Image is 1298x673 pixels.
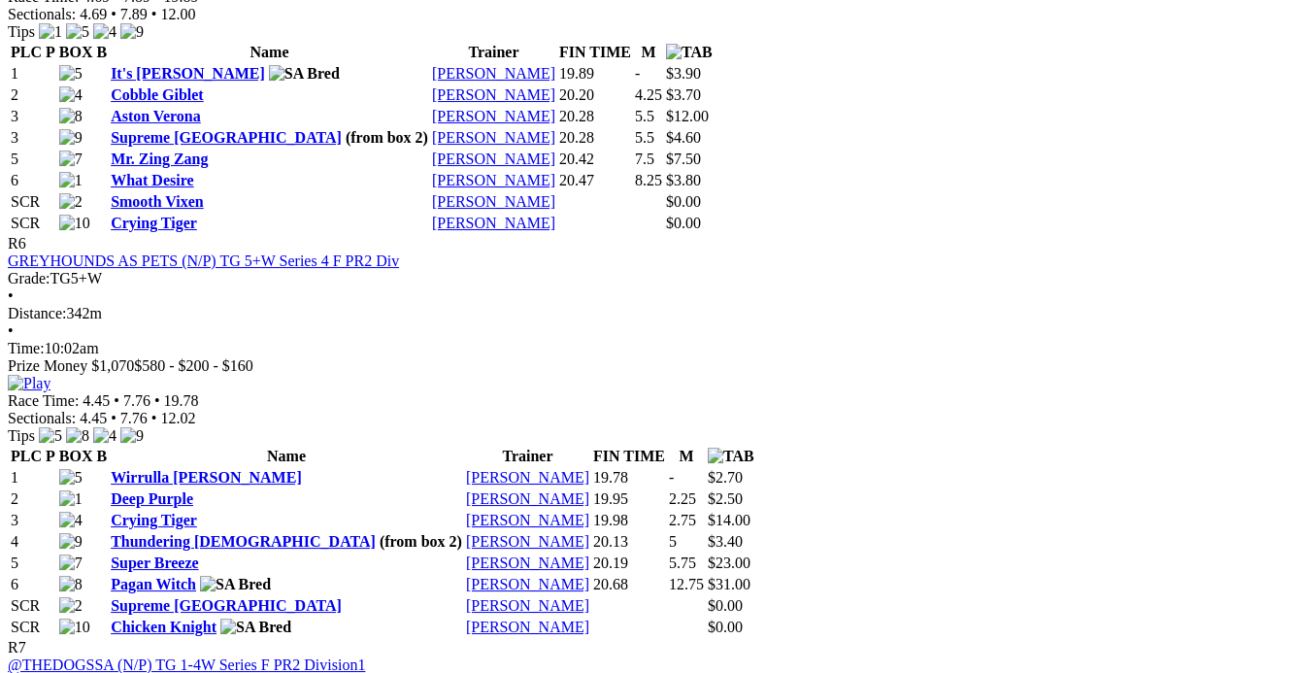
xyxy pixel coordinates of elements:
span: P [46,448,55,464]
span: $2.70 [708,469,743,486]
a: Crying Tiger [111,512,197,528]
img: SA Bred [200,576,271,593]
text: 5.75 [669,555,696,571]
img: 4 [93,23,116,41]
a: Thundering [DEMOGRAPHIC_DATA] [111,533,376,550]
span: Distance: [8,305,66,321]
td: SCR [10,214,56,233]
td: 20.20 [558,85,632,105]
img: 9 [120,427,144,445]
a: [PERSON_NAME] [432,215,555,231]
span: Tips [8,427,35,444]
img: TAB [708,448,754,465]
text: 4.25 [635,86,662,103]
span: R6 [8,235,26,252]
span: $0.00 [708,597,743,614]
span: $0.00 [666,193,701,210]
span: B [96,448,107,464]
td: 19.78 [592,468,666,488]
span: Grade: [8,270,50,286]
span: PLC [11,448,42,464]
a: Chicken Knight [111,619,216,635]
text: 7.5 [635,151,654,167]
span: $12.00 [666,108,709,124]
img: 4 [93,427,116,445]
text: 2.25 [669,490,696,507]
span: BOX [59,448,93,464]
a: Deep Purple [111,490,193,507]
a: [PERSON_NAME] [432,108,555,124]
span: $3.80 [666,172,701,188]
div: 342m [8,305,1290,322]
a: [PERSON_NAME] [466,555,589,571]
a: Pagan Witch [111,576,196,592]
td: 6 [10,171,56,190]
span: • [8,287,14,304]
img: TAB [666,44,713,61]
span: 12.00 [160,6,195,22]
a: [PERSON_NAME] [432,86,555,103]
th: M [668,447,705,466]
a: [PERSON_NAME] [466,576,589,592]
a: [PERSON_NAME] [466,619,589,635]
a: [PERSON_NAME] [432,65,555,82]
span: (from box 2) [380,533,462,550]
a: Smooth Vixen [111,193,204,210]
td: 20.68 [592,575,666,594]
span: • [154,392,160,409]
img: 2 [59,193,83,211]
img: 5 [59,469,83,487]
a: [PERSON_NAME] [432,129,555,146]
span: • [151,6,157,22]
span: $3.40 [708,533,743,550]
span: • [8,322,14,339]
a: [PERSON_NAME] [432,193,555,210]
a: [PERSON_NAME] [466,490,589,507]
span: 7.76 [120,410,148,426]
span: $0.00 [708,619,743,635]
a: Cobble Giblet [111,86,204,103]
span: 4.69 [80,6,107,22]
td: 20.28 [558,107,632,126]
span: Tips [8,23,35,40]
text: 2.75 [669,512,696,528]
img: 4 [59,86,83,104]
th: FIN TIME [558,43,632,62]
td: SCR [10,596,56,616]
td: 19.98 [592,511,666,530]
text: 5.5 [635,108,654,124]
text: 8.25 [635,172,662,188]
a: It's [PERSON_NAME] [111,65,265,82]
span: R7 [8,639,26,656]
td: 3 [10,107,56,126]
img: 9 [120,23,144,41]
text: 5 [669,533,677,550]
a: What Desire [111,172,193,188]
span: $580 - $200 - $160 [134,357,253,374]
span: 12.02 [160,410,195,426]
th: Name [110,43,429,62]
img: 2 [59,597,83,615]
img: 5 [66,23,89,41]
span: P [46,44,55,60]
text: - [669,469,674,486]
span: • [111,6,116,22]
span: • [151,410,157,426]
img: SA Bred [220,619,291,636]
span: $2.50 [708,490,743,507]
div: Prize Money $1,070 [8,357,1290,375]
text: 12.75 [669,576,704,592]
span: $0.00 [666,215,701,231]
td: 20.47 [558,171,632,190]
img: 8 [59,108,83,125]
span: 19.78 [164,392,199,409]
span: • [111,410,116,426]
span: Sectionals: [8,6,76,22]
span: $31.00 [708,576,750,592]
img: 7 [59,151,83,168]
th: Name [110,447,463,466]
img: 10 [59,619,90,636]
span: 4.45 [83,392,110,409]
td: 5 [10,150,56,169]
td: 5 [10,554,56,573]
